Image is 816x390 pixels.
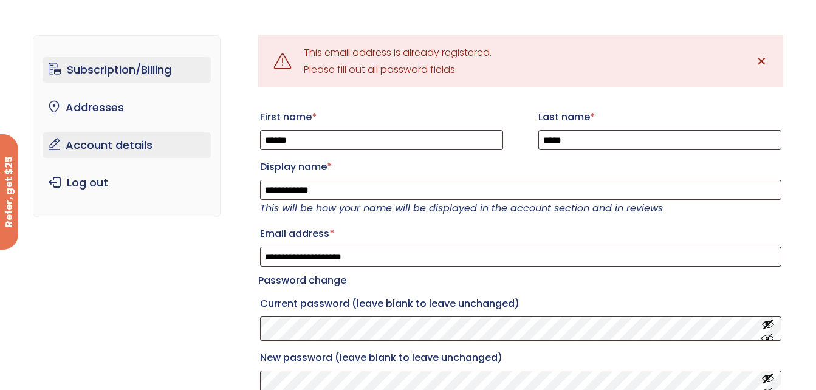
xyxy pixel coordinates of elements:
label: Email address [260,224,781,244]
a: ✕ [750,49,774,74]
a: Account details [43,132,211,158]
a: Subscription/Billing [43,57,211,83]
label: Last name [538,108,781,127]
label: Display name [260,157,781,177]
legend: Password change [258,272,346,289]
div: This email address is already registered. Please fill out all password fields. [304,44,492,78]
em: This will be how your name will be displayed in the account section and in reviews [260,201,663,215]
nav: Account pages [33,35,221,217]
button: Show password [761,318,775,340]
label: New password (leave blank to leave unchanged) [260,348,781,368]
a: Log out [43,170,211,196]
span: ✕ [756,53,767,70]
label: First name [260,108,503,127]
a: Addresses [43,95,211,120]
label: Current password (leave blank to leave unchanged) [260,294,781,313]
